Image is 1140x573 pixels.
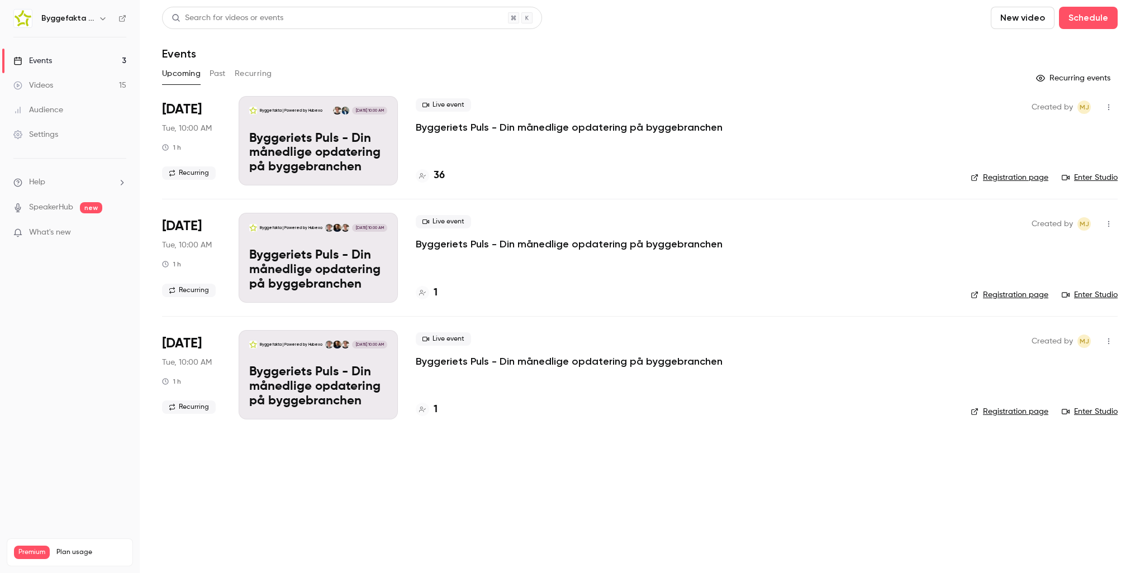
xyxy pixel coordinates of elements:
a: Registration page [971,289,1048,300]
span: Live event [416,98,471,112]
span: MJ [1080,101,1089,114]
a: Registration page [971,406,1048,417]
button: Upcoming [162,65,201,83]
div: Audience [13,104,63,116]
img: Rasmus Schulian [341,224,349,232]
button: New video [991,7,1054,29]
div: Oct 28 Tue, 10:00 AM (Europe/Copenhagen) [162,213,221,302]
img: Martin Kyed [341,107,349,114]
p: Byggefakta | Powered by Hubexo [260,342,322,347]
button: Past [210,65,226,83]
span: Created by [1032,217,1073,231]
span: Live event [416,332,471,346]
h4: 36 [434,168,445,183]
span: MJ [1080,217,1089,231]
span: Mads Toft Jensen [1077,217,1091,231]
a: Byggeriets Puls - Din månedlige opdatering på byggebranchenByggefakta | Powered by HubexoMartin K... [239,96,398,185]
span: Tue, 10:00 AM [162,240,212,251]
div: Settings [13,129,58,140]
button: Recurring [235,65,272,83]
span: Mads Toft Jensen [1077,335,1091,348]
h1: Events [162,47,196,60]
span: [DATE] 10:00 AM [352,341,387,348]
img: Thomas Simonsen [333,224,341,232]
button: Schedule [1059,7,1118,29]
div: 1 h [162,260,181,269]
a: Registration page [971,172,1048,183]
p: Byggefakta | Powered by Hubexo [260,108,322,113]
a: Enter Studio [1062,406,1118,417]
img: Byggeriets Puls - Din månedlige opdatering på byggebranchen [249,341,257,348]
span: [DATE] [162,101,202,118]
span: new [80,202,102,213]
img: Byggeriets Puls - Din månedlige opdatering på byggebranchen [249,107,257,114]
span: Recurring [162,400,216,414]
a: 1 [416,402,438,417]
div: Events [13,55,52,66]
a: Enter Studio [1062,289,1118,300]
span: [DATE] [162,217,202,235]
a: 36 [416,168,445,183]
span: Premium [14,546,50,559]
h4: 1 [434,285,438,300]
p: Byggeriets Puls - Din månedlige opdatering på byggebranchen [249,132,387,175]
span: Live event [416,215,471,228]
div: 1 h [162,377,181,386]
span: Mads Toft Jensen [1077,101,1091,114]
span: Created by [1032,335,1073,348]
img: Lasse Lundqvist [325,224,333,232]
div: Search for videos or events [172,12,283,24]
span: Created by [1032,101,1073,114]
div: Nov 25 Tue, 10:00 AM (Europe/Copenhagen) [162,330,221,419]
span: What's new [29,227,71,238]
p: Byggeriets Puls - Din månedlige opdatering på byggebranchen [249,365,387,408]
img: Rasmus Schulian [333,107,341,114]
a: Byggeriets Puls - Din månedlige opdatering på byggebranchenByggefakta | Powered by HubexoRasmus S... [239,330,398,419]
div: 1 h [162,143,181,152]
p: Byggefakta | Powered by Hubexo [260,225,322,231]
span: Help [29,176,45,188]
img: Thomas Simonsen [333,341,341,348]
a: SpeakerHub [29,202,73,213]
span: Recurring [162,166,216,180]
img: Byggefakta | Powered by Hubexo [14,9,32,27]
li: help-dropdown-opener [13,176,126,188]
span: Recurring [162,284,216,297]
span: [DATE] 10:00 AM [352,107,387,114]
img: Lasse Lundqvist [325,341,333,348]
a: Enter Studio [1062,172,1118,183]
h4: 1 [434,402,438,417]
span: Tue, 10:00 AM [162,357,212,368]
div: Videos [13,80,53,91]
a: Byggeriets Puls - Din månedlige opdatering på byggebranchenByggefakta | Powered by HubexoRasmus S... [239,213,398,302]
span: Tue, 10:00 AM [162,123,212,134]
a: Byggeriets Puls - Din månedlige opdatering på byggebranchen [416,237,723,251]
a: 1 [416,285,438,300]
img: Rasmus Schulian [341,341,349,348]
p: Byggeriets Puls - Din månedlige opdatering på byggebranchen [249,249,387,292]
button: Recurring events [1031,69,1118,87]
span: [DATE] 10:00 AM [352,224,387,232]
div: Sep 30 Tue, 10:00 AM (Europe/Copenhagen) [162,96,221,185]
a: Byggeriets Puls - Din månedlige opdatering på byggebranchen [416,355,723,368]
span: MJ [1080,335,1089,348]
iframe: Noticeable Trigger [113,228,126,238]
span: [DATE] [162,335,202,352]
a: Byggeriets Puls - Din månedlige opdatering på byggebranchen [416,121,723,134]
span: Plan usage [56,548,126,557]
img: Byggeriets Puls - Din månedlige opdatering på byggebranchen [249,224,257,232]
h6: Byggefakta | Powered by Hubexo [41,13,94,24]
